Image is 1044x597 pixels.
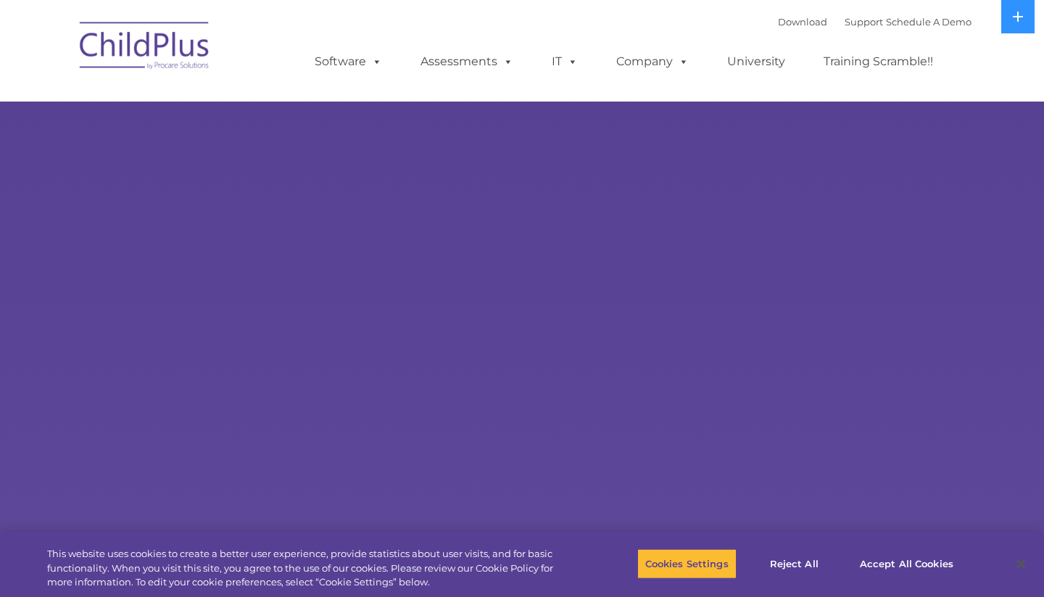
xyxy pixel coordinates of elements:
button: Close [1005,548,1037,580]
div: This website uses cookies to create a better user experience, provide statistics about user visit... [47,547,574,590]
img: ChildPlus by Procare Solutions [72,12,217,84]
button: Accept All Cookies [852,548,961,579]
a: Software [300,47,397,76]
font: | [778,16,971,28]
a: Training Scramble!! [809,47,948,76]
a: Download [778,16,827,28]
a: IT [537,47,592,76]
button: Reject All [749,548,840,579]
a: University [713,47,800,76]
a: Assessments [406,47,528,76]
button: Cookies Settings [637,548,737,579]
a: Company [602,47,703,76]
a: Schedule A Demo [886,16,971,28]
a: Support [845,16,883,28]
